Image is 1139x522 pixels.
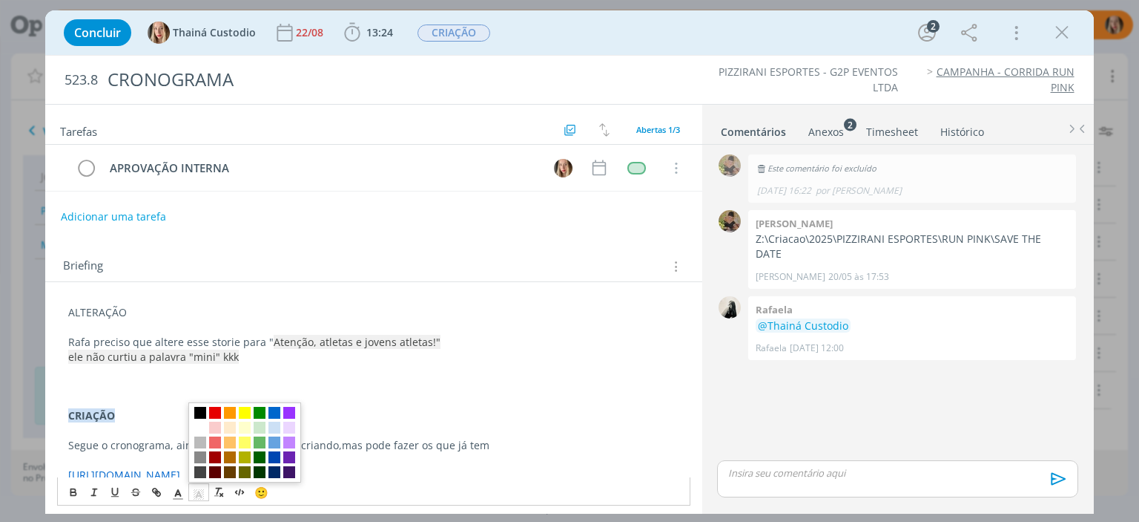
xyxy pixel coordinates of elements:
[173,27,256,38] span: Thainá Custodio
[927,20,940,33] div: 2
[719,154,741,177] img: A
[74,27,121,39] span: Concluir
[64,19,131,46] button: Concluir
[103,159,540,177] div: APROVAÇÃO INTERNA
[758,319,848,333] span: @Thainá Custodio
[148,22,170,44] img: T
[366,25,393,39] span: 13:24
[60,203,167,230] button: Adicionar uma tarefa
[68,468,180,482] a: [URL][DOMAIN_NAME]
[68,335,679,350] p: Rafa preciso que altere esse storie para "
[756,342,787,355] p: Rafaela
[865,118,919,140] a: Timesheet
[552,157,575,179] button: T
[756,163,876,174] span: Este comentário foi excluído
[68,350,239,364] span: ele não curtiu a palavra "mini" kkk
[251,483,271,501] button: 🙂
[636,124,680,135] span: Abertas 1/3
[65,72,98,88] span: 523.8
[148,22,256,44] button: TThainá Custodio
[756,303,793,316] b: Rafaela
[168,483,188,501] span: Cor do Texto
[274,335,440,349] span: Atenção, atletas e jovens atletas!"
[68,305,679,320] p: ALTERAÇÃO
[828,270,889,284] span: 20/05 às 17:53
[68,438,679,453] p: Segue o cronograma, ainda vou terminar de ir criando,mas pode fazer os que já tem
[808,125,844,140] div: Anexos
[599,123,610,137] img: arrow-down-up.svg
[844,118,856,131] sup: 2
[417,24,491,42] button: CRIAÇÃO
[68,408,115,423] strong: CRIAÇÃO
[45,10,1093,514] div: dialog
[254,485,268,500] span: 🙂
[340,21,397,45] button: 13:24
[417,25,490,42] span: CRIAÇÃO
[720,118,787,140] a: Comentários
[790,342,844,355] span: [DATE] 12:00
[719,65,898,94] a: PIZZIRANI ESPORTES - G2P EVENTOS LTDA
[940,118,985,140] a: Histórico
[188,483,209,501] span: Cor de Fundo
[915,21,939,45] button: 2
[816,184,902,198] span: por [PERSON_NAME]
[63,257,103,276] span: Briefing
[60,121,97,139] span: Tarefas
[756,232,1069,262] p: Z:\Criacao\2025\PIZZIRANI ESPORTES\RUN PINK\SAVE THE DATE
[554,159,572,177] img: T
[756,270,825,284] p: [PERSON_NAME]
[937,65,1074,94] a: CAMPANHA - CORRIDA RUN PINK
[296,27,326,38] div: 22/08
[101,62,647,98] div: CRONOGRAMA
[719,210,741,232] img: A
[719,296,741,319] img: R
[757,184,811,198] span: [DATE] 16:22
[756,217,833,230] b: [PERSON_NAME]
